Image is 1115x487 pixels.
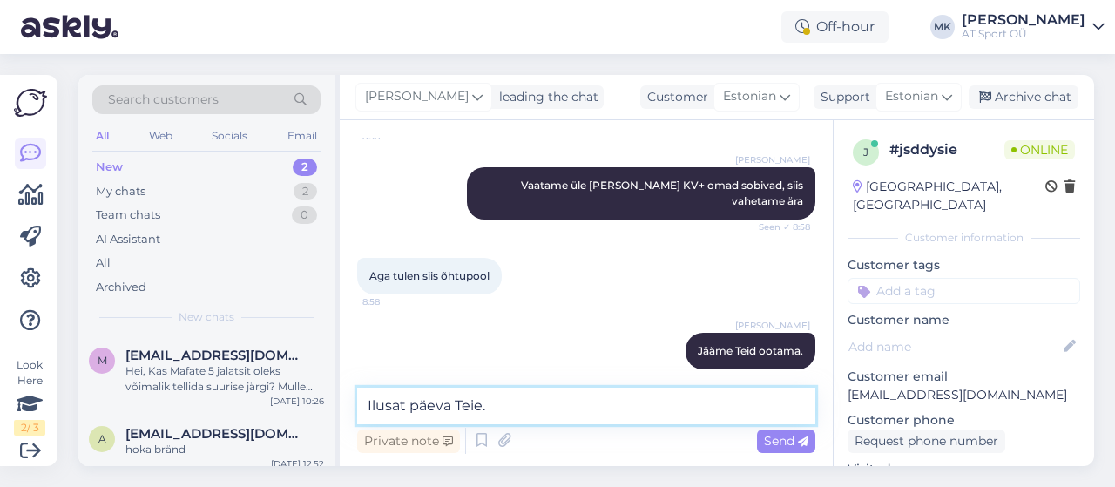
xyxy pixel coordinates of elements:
[365,87,469,106] span: [PERSON_NAME]
[179,309,234,325] span: New chats
[735,319,810,332] span: [PERSON_NAME]
[108,91,219,109] span: Search customers
[848,430,1005,453] div: Request phone number
[145,125,176,147] div: Web
[640,88,708,106] div: Customer
[362,295,428,308] span: 8:58
[14,420,45,436] div: 2 / 3
[14,357,45,436] div: Look Here
[96,183,145,200] div: My chats
[930,15,955,39] div: MK
[208,125,251,147] div: Socials
[293,159,317,176] div: 2
[125,426,307,442] span: artur.gerassimov13@gmail.com
[848,368,1080,386] p: Customer email
[848,411,1080,430] p: Customer phone
[369,269,490,282] span: Aga tulen siis õhtupool
[96,279,146,296] div: Archived
[735,153,810,166] span: [PERSON_NAME]
[492,88,598,106] div: leading the chat
[14,89,47,117] img: Askly Logo
[962,27,1085,41] div: AT Sport OÜ
[284,125,321,147] div: Email
[698,344,803,357] span: Jääme Teid ootama.
[125,348,307,363] span: martin390@gmail.com
[764,433,808,449] span: Send
[92,125,112,147] div: All
[745,220,810,233] span: Seen ✓ 8:58
[962,13,1085,27] div: [PERSON_NAME]
[271,457,324,470] div: [DATE] 12:52
[745,370,810,383] span: 8:59
[848,278,1080,304] input: Add a tag
[96,159,123,176] div: New
[294,183,317,200] div: 2
[969,85,1078,109] div: Archive chat
[848,230,1080,246] div: Customer information
[848,256,1080,274] p: Customer tags
[814,88,870,106] div: Support
[357,388,815,424] textarea: Ilusat päeva Teie.
[98,354,107,367] span: m
[885,87,938,106] span: Estonian
[781,11,889,43] div: Off-hour
[1004,140,1075,159] span: Online
[270,395,324,408] div: [DATE] 10:26
[125,442,324,457] div: hoka bränd
[96,231,160,248] div: AI Assistant
[96,254,111,272] div: All
[962,13,1105,41] a: [PERSON_NAME]AT Sport OÜ
[863,145,868,159] span: j
[853,178,1045,214] div: [GEOGRAPHIC_DATA], [GEOGRAPHIC_DATA]
[357,430,460,453] div: Private note
[96,206,160,224] div: Team chats
[848,460,1080,478] p: Visited pages
[889,139,1004,160] div: # jsddysie
[292,206,317,224] div: 0
[125,363,324,395] div: Hei, Kas Mafate 5 jalatsit oleks võimalik tellida suurise järgi? Mulle sobib 46 2/3 kuid hetkel o...
[848,311,1080,329] p: Customer name
[848,386,1080,404] p: [EMAIL_ADDRESS][DOMAIN_NAME]
[723,87,776,106] span: Estonian
[848,337,1060,356] input: Add name
[98,432,106,445] span: a
[521,179,806,207] span: Vaatame üle [PERSON_NAME] KV+ omad sobivad, siis vahetame ära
